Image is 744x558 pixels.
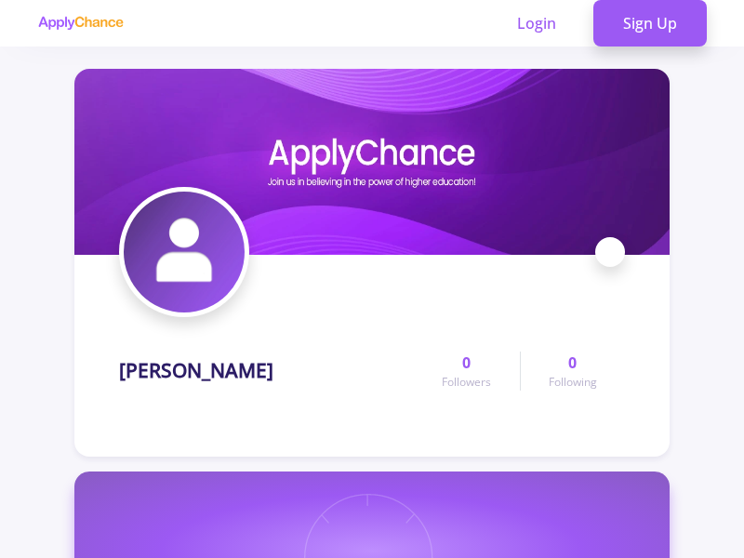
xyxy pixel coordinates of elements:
span: 0 [568,352,577,374]
span: Followers [442,374,491,391]
h1: [PERSON_NAME] [119,359,273,382]
img: M Rajabi cover image [74,69,670,255]
img: M Rajabi avatar [124,192,245,312]
span: 0 [462,352,471,374]
a: 0Following [520,352,625,391]
span: Following [549,374,597,391]
a: 0Followers [414,352,519,391]
img: applychance logo text only [37,16,124,31]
